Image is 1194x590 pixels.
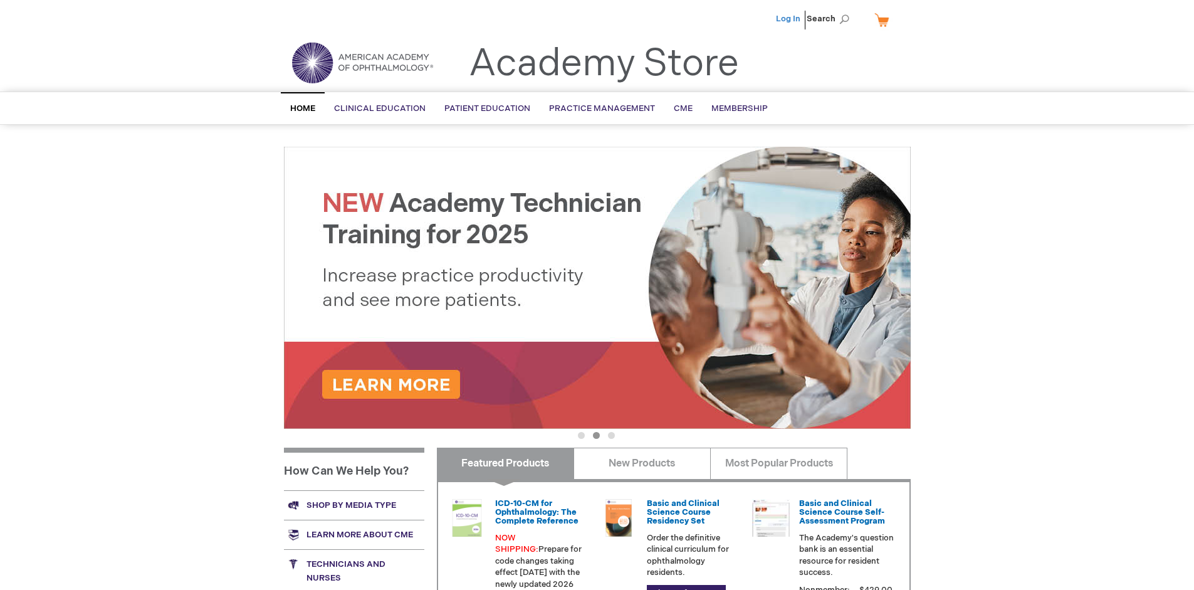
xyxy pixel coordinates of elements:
a: ICD-10-CM for Ophthalmology: The Complete Reference [495,498,579,527]
button: 3 of 3 [608,432,615,439]
a: Shop by media type [284,490,424,520]
a: Academy Store [469,41,739,87]
span: Home [290,103,315,113]
button: 2 of 3 [593,432,600,439]
span: CME [674,103,693,113]
span: Search [807,6,854,31]
span: NOW SHIPPING: [495,533,538,555]
a: Learn more about CME [284,520,424,549]
a: Log In [776,14,800,24]
p: The Academy's question bank is an essential resource for resident success. [799,532,894,579]
a: Most Popular Products [710,448,847,479]
span: Practice Management [549,103,655,113]
span: Clinical Education [334,103,426,113]
span: Membership [711,103,768,113]
a: Featured Products [437,448,574,479]
span: Patient Education [444,103,530,113]
a: Basic and Clinical Science Course Residency Set [647,498,720,527]
img: 0120008u_42.png [448,499,486,537]
a: New Products [573,448,711,479]
p: Order the definitive clinical curriculum for ophthalmology residents. [647,532,742,579]
img: 02850963u_47.png [600,499,637,537]
h1: How Can We Help You? [284,448,424,490]
a: Basic and Clinical Science Course Self-Assessment Program [799,498,885,527]
img: bcscself_20.jpg [752,499,790,537]
button: 1 of 3 [578,432,585,439]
